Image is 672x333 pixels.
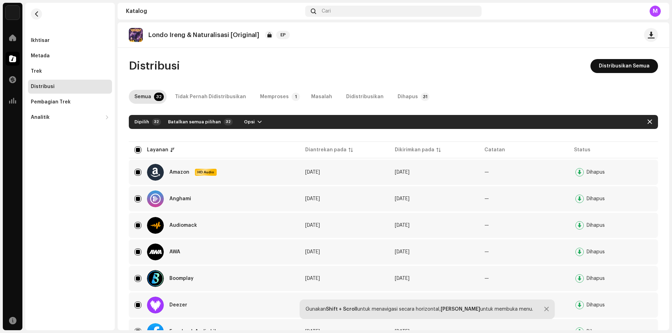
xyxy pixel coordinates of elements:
[31,115,50,120] div: Analitik
[129,59,180,73] span: Distribusi
[590,59,658,73] button: Distribusikan Semua
[169,223,197,228] div: Audiomack
[305,223,320,228] span: 29 Sep 2025
[395,170,409,175] span: 29 Sep 2025
[169,196,191,201] div: Anghami
[395,223,409,228] span: 29 Sep 2025
[31,84,55,89] div: Distribusi
[31,53,50,59] div: Metada
[224,118,233,125] p-badge: 32
[484,276,489,281] re-a-table-badge: —
[168,115,221,129] span: Batalkan semua pilihan
[306,306,533,312] div: Gunakan untuk menavigasi secara horizontal, untuk membuka menu.
[441,307,480,312] strong: [PERSON_NAME]
[421,93,429,101] p-badge: 31
[587,303,605,307] div: Dihapus
[169,170,189,175] div: Amazon
[484,170,489,175] re-a-table-badge: —
[6,6,20,20] img: 34f81ff7-2202-4073-8c5d-62963ce809f3
[395,146,434,153] div: Dikirimkan pada
[31,99,71,105] div: Pembagian Trek
[148,31,259,39] p: Londo Ireng & Naturalisasi [Original]
[395,276,409,281] span: 29 Sep 2025
[31,68,42,74] div: Trek
[244,115,255,129] span: Opsi
[169,303,187,307] div: Deezer
[129,28,143,42] img: d0b6d01d-f046-4c7f-8f9f-7c08d1ef187e
[322,8,331,14] span: Cari
[587,170,605,175] div: Dihapus
[164,116,236,128] button: Batalkan semua pilihan32
[587,249,605,254] div: Dihapus
[169,249,180,254] div: AWA
[28,95,112,109] re-m-nav-item: Pembagian Trek
[650,6,661,17] div: M
[28,34,112,48] re-m-nav-item: Ikhtisar
[28,80,112,94] re-m-nav-item: Distribusi
[587,196,605,201] div: Dihapus
[31,38,50,43] div: Ikhtisar
[260,90,289,104] div: Memproses
[134,90,151,104] div: Semua
[28,110,112,124] re-m-nav-dropdown: Analitik
[196,170,216,175] span: HD Audio
[346,90,384,104] div: Didistribusikan
[28,49,112,63] re-m-nav-item: Metada
[305,146,346,153] div: Diantrekan pada
[305,276,320,281] span: 29 Sep 2025
[326,307,357,312] strong: Shift + Scroll
[395,196,409,201] span: 29 Sep 2025
[599,59,650,73] span: Distribusikan Semua
[305,170,320,175] span: 29 Sep 2025
[126,8,302,14] div: Katalog
[175,90,246,104] div: Tidak Pernah Didistribusikan
[292,93,300,101] p-badge: 1
[169,276,194,281] div: Boomplay
[587,223,605,228] div: Dihapus
[238,116,267,128] button: Opsi
[305,249,320,254] span: 29 Sep 2025
[484,249,489,254] re-a-table-badge: —
[152,118,161,125] div: 32
[395,249,409,254] span: 29 Sep 2025
[311,90,332,104] div: Masalah
[134,119,149,125] div: Dipilih
[305,196,320,201] span: 29 Sep 2025
[154,93,164,101] p-badge: 32
[587,276,605,281] div: Dihapus
[147,146,168,153] div: Layanan
[484,196,489,201] re-a-table-badge: —
[276,31,290,39] span: EP
[28,64,112,78] re-m-nav-item: Trek
[398,90,418,104] div: Dihapus
[484,223,489,228] re-a-table-badge: —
